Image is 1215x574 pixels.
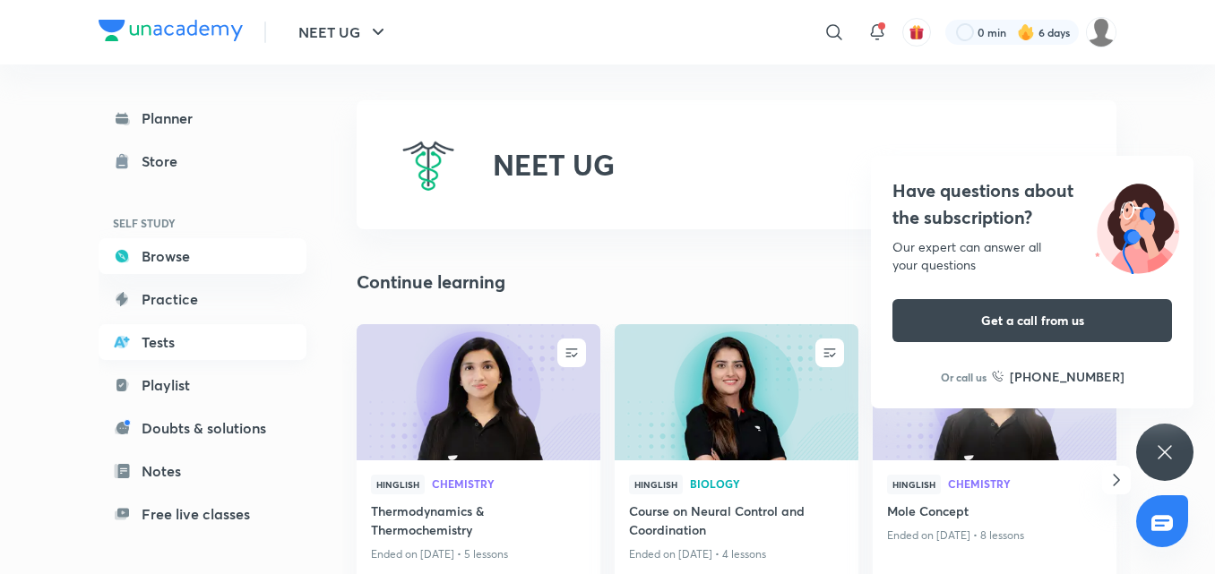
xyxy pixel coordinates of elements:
span: Biology [690,478,844,489]
img: avatar [909,24,925,40]
a: Store [99,143,306,179]
a: Tests [99,324,306,360]
h6: SELF STUDY [99,208,306,238]
a: Mole Concept [887,501,1102,524]
a: Doubts & solutions [99,410,306,446]
img: Company Logo [99,20,243,41]
h4: Have questions about the subscription? [892,177,1172,231]
span: Chemistry [432,478,586,489]
span: Hinglish [887,475,941,494]
p: Ended on [DATE] • 5 lessons [371,543,586,566]
a: Playlist [99,367,306,403]
button: NEET UG [288,14,400,50]
a: [PHONE_NUMBER] [992,367,1125,386]
a: Practice [99,281,306,317]
a: Course on Neural Control and Coordination [629,501,844,543]
a: Biology [690,478,844,491]
div: Store [142,150,188,172]
span: Hinglish [629,475,683,494]
p: Or call us [941,369,987,385]
h2: NEET UG [493,148,615,182]
a: Planner [99,100,306,136]
a: Company Logo [99,20,243,46]
span: Hinglish [371,475,425,494]
h2: Continue learning [357,269,505,296]
img: Tarmanjot Singh [1086,17,1116,47]
img: NEET UG [400,136,457,193]
a: Chemistry [948,478,1102,491]
button: Get a call from us [892,299,1172,342]
a: Notes [99,453,306,489]
a: Chemistry [432,478,586,491]
a: new-thumbnail [615,324,858,460]
img: new-thumbnail [612,322,860,461]
span: Chemistry [948,478,1102,489]
p: Ended on [DATE] • 8 lessons [887,524,1102,547]
a: Browse [99,238,306,274]
a: Free live classes [99,496,306,532]
img: streak [1017,23,1035,41]
a: new-thumbnail [357,324,600,460]
img: ttu_illustration_new.svg [1081,177,1193,274]
h6: [PHONE_NUMBER] [1010,367,1125,386]
img: new-thumbnail [354,322,602,461]
button: avatar [902,18,931,47]
a: Thermodynamics & Thermochemistry [371,501,586,543]
div: Our expert can answer all your questions [892,238,1172,274]
p: Ended on [DATE] • 4 lessons [629,543,844,566]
